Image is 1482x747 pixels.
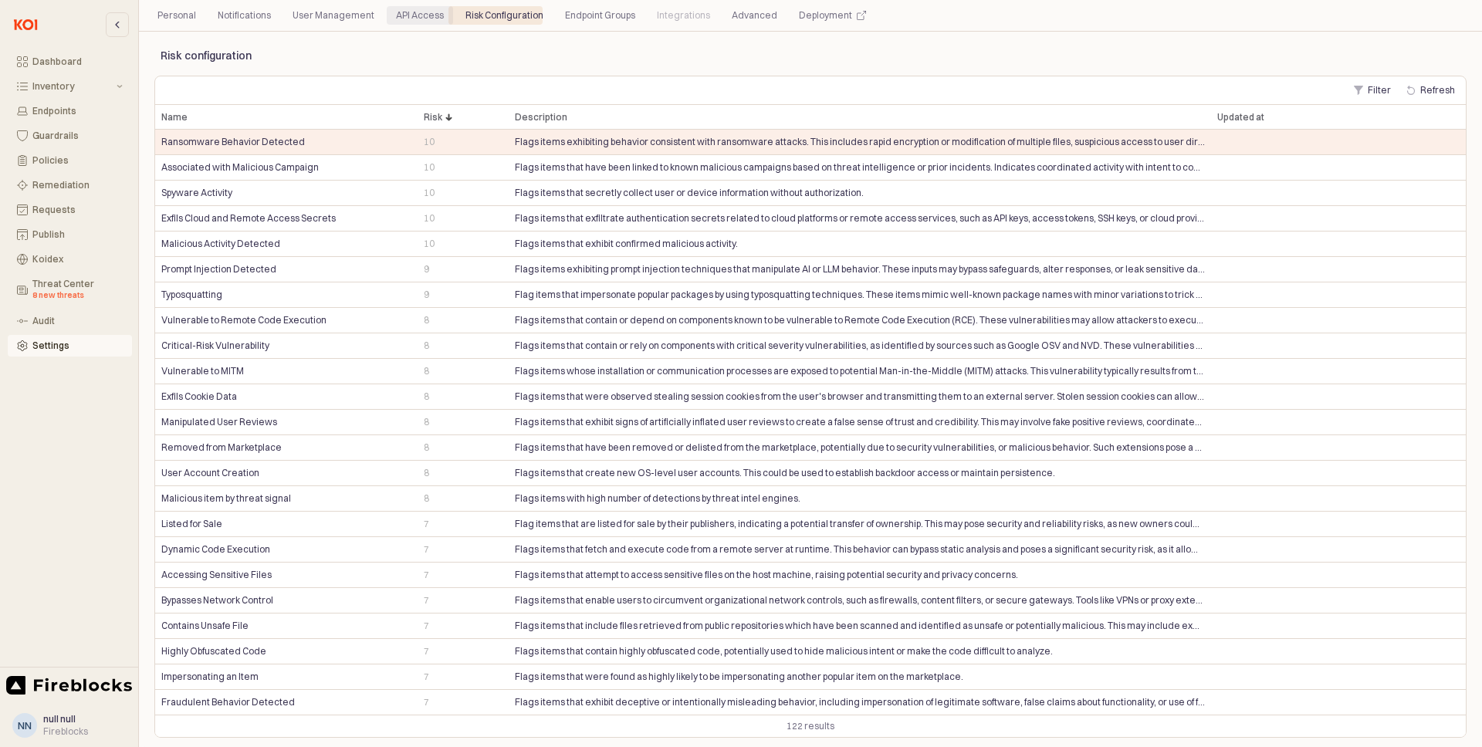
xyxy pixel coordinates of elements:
[161,441,282,454] span: Removed from Marketplace
[1217,111,1264,123] span: Updated at
[161,569,272,581] span: Accessing Sensitive Files
[424,441,429,454] span: 8
[8,100,132,122] button: Endpoints
[648,6,719,25] div: Integrations
[515,365,1205,377] span: Flags items whose installation or communication processes are exposed to potential Man-in-the-Mid...
[515,212,1205,225] span: Flags items that exfiltrate authentication secrets related to cloud platforms or remote access se...
[161,467,259,479] span: User Account Creation
[515,594,1205,607] span: Flags items that enable users to circumvent organizational network controls, such as firewalls, c...
[396,6,444,25] div: API Access
[424,671,429,683] span: 7
[8,76,132,97] button: Inventory
[515,645,1053,657] span: Flags items that contain highly obfuscated code, potentially used to hide malicious intent or mak...
[161,390,237,403] span: Exfils Cookie Data
[424,390,429,403] span: 8
[161,48,360,64] p: Risk configuration
[8,335,132,357] button: Settings
[148,6,205,25] div: Personal
[32,316,123,326] div: Audit
[161,263,276,275] span: Prompt Injection Detected
[515,569,1018,581] span: Flags items that attempt to access sensitive files on the host machine, raising potential securit...
[657,6,710,25] div: Integrations
[515,263,1205,275] span: Flags items exhibiting prompt injection techniques that manipulate AI or LLM behavior. These inpu...
[283,6,384,25] div: User Management
[424,161,435,174] span: 10
[161,620,249,632] span: Contains Unsafe File
[424,696,429,708] span: 7
[161,314,327,326] span: Vulnerable to Remote Code Execution
[424,416,429,428] span: 8
[157,6,196,25] div: Personal
[515,518,1205,530] span: Flag items that are listed for sale by their publishers, indicating a potential transfer of owner...
[8,150,132,171] button: Policies
[515,390,1205,403] span: Flags items that were observed stealing session cookies from the user's browser and transmitting ...
[161,492,291,505] span: Malicious item by threat signal
[161,543,270,556] span: Dynamic Code Execution
[32,130,123,141] div: Guardrails
[424,365,429,377] span: 8
[32,254,123,265] div: Koidex
[32,289,123,302] div: 8 new threats
[790,6,875,25] div: Deployment
[465,6,543,25] div: Risk Configuration
[161,238,280,250] span: Malicious Activity Detected
[424,314,429,326] span: 8
[8,310,132,332] button: Audit
[32,155,123,166] div: Policies
[161,111,188,123] span: Name
[1348,81,1397,100] button: Filter
[208,6,280,25] div: Notifications
[787,718,834,734] div: 122 results
[161,340,269,352] span: Critical-Risk Vulnerability
[515,696,1205,708] span: Flags items that exhibit deceptive or intentionally misleading behavior, including impersonation ...
[515,441,1205,454] span: Flags items that have been removed or delisted from the marketplace, potentially due to security ...
[424,492,429,505] span: 8
[293,6,374,25] div: User Management
[515,467,1055,479] span: Flags items that create new OS-level user accounts. This could be used to establish backdoor acce...
[515,416,1205,428] span: Flags items that exhibit signs of artificially inflated user reviews to create a false sense of t...
[387,6,453,25] div: API Access
[456,6,553,25] div: Risk Configuration
[161,161,319,174] span: Associated with Malicious Campaign
[32,204,123,215] div: Requests
[218,6,271,25] div: Notifications
[32,229,123,240] div: Publish
[161,645,266,657] span: Highly Obfuscated Code
[424,212,435,225] span: 10
[32,106,123,117] div: Endpoints
[161,289,222,301] span: Typosquatting
[424,289,429,301] span: 9
[8,248,132,270] button: Koidex
[424,620,429,632] span: 7
[12,713,37,738] button: nn
[8,51,132,73] button: Dashboard
[8,125,132,147] button: Guardrails
[515,111,567,123] span: Description
[18,718,32,733] div: nn
[515,620,1205,632] span: Flags items that include files retrieved from public repositories which have been scanned and ide...
[424,594,429,607] span: 7
[161,696,295,708] span: Fraudulent Behavior Detected
[515,543,1205,556] span: Flags items that fetch and execute code from a remote server at runtime. This behavior can bypass...
[8,273,132,307] button: Threat Center
[722,6,787,25] div: Advanced
[161,365,244,377] span: Vulnerable to MITM
[43,725,88,738] div: Fireblocks
[515,238,738,250] span: Flags items that exhibit confirmed malicious activity.
[32,340,123,351] div: Settings
[1400,81,1461,100] button: Refresh
[515,136,1205,148] span: Flags items exhibiting behavior consistent with ransomware attacks. This includes rapid encryptio...
[424,543,429,556] span: 7
[424,569,429,581] span: 7
[515,187,864,199] span: Flags items that secretly collect user or device information without authorization.
[32,56,123,67] div: Dashboard
[424,238,435,250] span: 10
[424,518,429,530] span: 7
[515,671,963,683] span: Flags items that were found as highly likely to be impersonating another popular item on the mark...
[515,340,1205,352] span: Flags items that contain or rely on components with critical severity vulnerabilities, as identif...
[799,6,852,25] div: Deployment
[515,289,1205,301] span: Flag items that impersonate popular packages by using typosquatting techniques. These items mimic...
[556,6,645,25] div: Endpoint Groups
[424,263,429,275] span: 9
[155,715,1466,737] div: Table toolbar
